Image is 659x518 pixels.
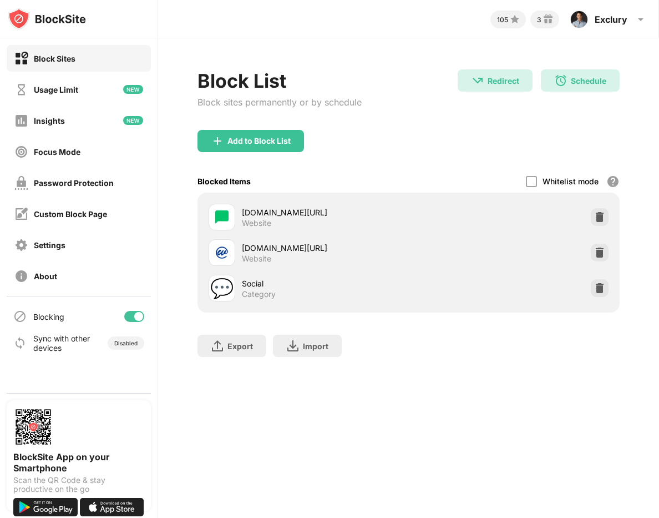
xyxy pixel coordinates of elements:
[303,341,328,351] div: Import
[123,85,143,94] img: new-icon.svg
[497,16,508,24] div: 105
[242,289,276,299] div: Category
[227,341,253,351] div: Export
[34,54,75,63] div: Block Sites
[537,16,541,24] div: 3
[34,147,80,157] div: Focus Mode
[215,246,229,259] img: favicons
[543,177,599,186] div: Whitelist mode
[14,83,28,97] img: time-usage-off.svg
[14,176,28,190] img: password-protection-off.svg
[123,116,143,125] img: new-icon.svg
[242,218,271,228] div: Website
[14,52,28,66] img: block-on.svg
[242,242,408,254] div: [DOMAIN_NAME][URL]
[227,137,291,145] div: Add to Block List
[80,498,144,516] img: download-on-the-app-store.svg
[34,209,107,219] div: Custom Block Page
[13,476,144,494] div: Scan the QR Code & stay productive on the go
[541,13,555,26] img: reward-small.svg
[242,207,408,218] div: [DOMAIN_NAME][URL]
[210,277,234,300] div: 💬
[8,8,86,30] img: logo-blocksite.svg
[34,240,65,250] div: Settings
[13,451,144,474] div: BlockSite App on your Smartphone
[114,340,138,346] div: Disabled
[197,69,362,92] div: Block List
[242,278,408,289] div: Social
[215,210,229,224] img: favicons
[13,336,27,350] img: sync-icon.svg
[13,407,53,447] img: options-page-qr-code.png
[242,254,271,264] div: Website
[508,13,521,26] img: points-small.svg
[14,207,28,221] img: customize-block-page-off.svg
[570,11,588,28] img: AGNmyxbEjDMunfU7yF76ZyYYi7ECoePLl2WixhPj-LYOlQ=s96-c
[14,145,28,159] img: focus-off.svg
[13,498,78,516] img: get-it-on-google-play.svg
[33,334,90,353] div: Sync with other devices
[34,178,114,188] div: Password Protection
[488,76,519,86] div: Redirect
[14,269,28,283] img: about-off.svg
[14,114,28,128] img: insights-off.svg
[14,238,28,252] img: settings-off.svg
[13,310,27,323] img: blocking-icon.svg
[34,271,57,281] div: About
[34,85,78,94] div: Usage Limit
[33,312,64,321] div: Blocking
[595,14,627,25] div: Exclury
[197,177,251,186] div: Blocked Items
[571,76,606,86] div: Schedule
[34,116,65,125] div: Insights
[197,97,362,108] div: Block sites permanently or by schedule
